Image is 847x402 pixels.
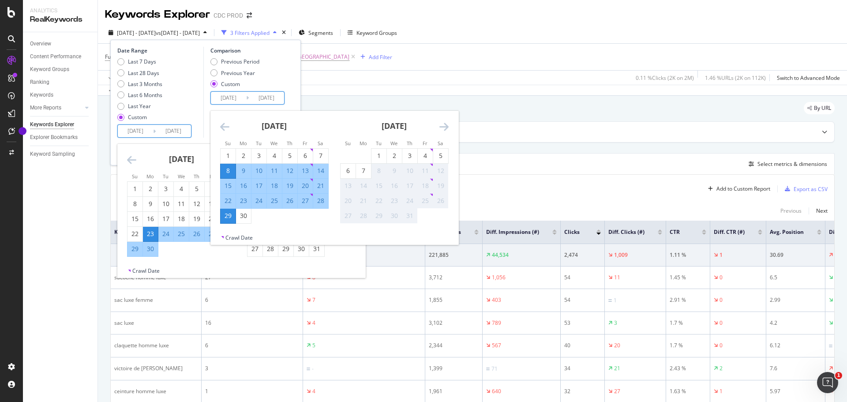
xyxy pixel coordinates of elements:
[220,163,236,178] td: Selected as start date. Sunday, June 8, 2025
[189,211,205,226] td: Choose Thursday, June 19, 2025 as your check-in date. It’s available.
[386,148,402,163] td: Choose Wednesday, July 2, 2025 as your check-in date. It’s available.
[757,160,827,168] div: Select metrics & dimensions
[439,121,449,132] div: Move forward to switch to the next month.
[418,196,433,205] div: 25
[308,29,333,37] span: Segments
[341,196,356,205] div: 20
[340,163,356,178] td: Choose Sunday, July 6, 2025 as your check-in date. It’s available.
[303,140,307,147] small: Fr
[158,199,173,208] div: 10
[178,173,185,180] small: We
[267,196,282,205] div: 25
[267,181,282,190] div: 18
[132,173,138,180] small: Su
[189,226,205,241] td: Selected. Thursday, June 26, 2025
[716,186,770,192] div: Add to Custom Report
[247,244,262,253] div: 27
[313,181,328,190] div: 21
[30,103,61,113] div: More Reports
[30,133,91,142] a: Explorer Bookmarks
[117,47,201,54] div: Date Range
[371,181,386,190] div: 15
[313,163,328,178] td: Selected. Saturday, June 14, 2025
[386,178,402,193] td: Not available. Wednesday, July 16, 2025
[705,74,766,82] div: 1.46 % URLs ( 2K on 112K )
[438,140,443,147] small: Sa
[143,181,158,196] td: Choose Monday, June 2, 2025 as your check-in date. It’s available.
[794,185,828,193] div: Export as CSV
[417,193,433,208] td: Not available. Friday, July 25, 2025
[402,211,417,220] div: 31
[194,173,199,180] small: Th
[371,163,386,178] td: Not available. Tuesday, July 8, 2025
[386,208,402,223] td: Not available. Wednesday, July 30, 2025
[30,133,78,142] div: Explorer Bookmarks
[251,178,266,193] td: Selected. Tuesday, June 17, 2025
[418,181,433,190] div: 18
[608,299,612,302] img: Equal
[30,15,90,25] div: RealKeywords
[105,7,210,22] div: Keywords Explorer
[295,26,337,40] button: Segments
[221,196,236,205] div: 22
[297,163,313,178] td: Selected. Friday, June 13, 2025
[369,53,392,61] div: Add Filter
[263,241,278,256] td: Choose Monday, July 28, 2025 as your check-in date. It’s available.
[387,211,402,220] div: 30
[143,229,158,238] div: 23
[387,166,402,175] div: 9
[390,140,397,147] small: We
[143,244,158,253] div: 30
[313,193,328,208] td: Selected. Saturday, June 28, 2025
[340,208,356,223] td: Not available. Sunday, July 27, 2025
[19,127,26,135] div: Tooltip anchor
[221,58,259,65] div: Previous Period
[402,196,417,205] div: 24
[356,163,371,178] td: Choose Monday, July 7, 2025 as your check-in date. It’s available.
[780,206,802,216] button: Previous
[128,80,162,88] div: Last 3 Months
[280,28,288,37] div: times
[220,193,236,208] td: Selected. Sunday, June 22, 2025
[313,148,328,163] td: Choose Saturday, June 7, 2025 as your check-in date. It’s available.
[341,166,356,175] div: 6
[297,193,313,208] td: Selected. Friday, June 27, 2025
[127,181,143,196] td: Choose Sunday, June 1, 2025 as your check-in date. It’s available.
[210,80,259,88] div: Custom
[282,151,297,160] div: 5
[158,196,174,211] td: Choose Tuesday, June 10, 2025 as your check-in date. It’s available.
[247,241,263,256] td: Choose Sunday, July 27, 2025 as your check-in date. It’s available.
[282,163,297,178] td: Selected. Thursday, June 12, 2025
[174,226,189,241] td: Selected. Wednesday, June 25, 2025
[30,39,51,49] div: Overview
[210,47,287,54] div: Comparison
[174,229,189,238] div: 25
[298,181,313,190] div: 20
[417,148,433,163] td: Choose Friday, July 4, 2025 as your check-in date. It’s available.
[309,244,324,253] div: 31
[262,120,287,131] strong: [DATE]
[230,29,270,37] div: 3 Filters Applied
[816,207,828,214] div: Next
[236,181,251,190] div: 16
[402,163,417,178] td: Not available. Thursday, July 10, 2025
[341,211,356,220] div: 27
[117,102,162,110] div: Last Year
[318,140,323,147] small: Sa
[30,150,75,159] div: Keyword Sampling
[117,144,365,267] div: Calendar
[127,226,143,241] td: Choose Sunday, June 22, 2025 as your check-in date. It’s available.
[117,69,162,77] div: Last 28 Days
[127,241,143,256] td: Selected. Sunday, June 29, 2025
[236,196,251,205] div: 23
[251,166,266,175] div: 10
[298,151,313,160] div: 6
[236,208,251,223] td: Choose Monday, June 30, 2025 as your check-in date. It’s available.
[30,78,49,87] div: Ranking
[189,196,205,211] td: Choose Thursday, June 12, 2025 as your check-in date. It’s available.
[267,166,282,175] div: 11
[433,166,448,175] div: 12
[174,181,189,196] td: Choose Wednesday, June 4, 2025 as your check-in date. It’s available.
[267,151,282,160] div: 4
[240,140,247,147] small: Mo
